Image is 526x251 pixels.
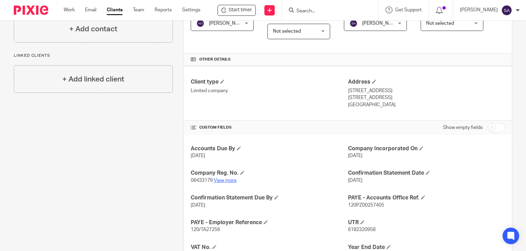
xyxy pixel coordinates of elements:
[191,194,348,201] h4: Confirmation Statement Due By
[196,19,204,28] img: svg%3E
[348,153,362,158] span: [DATE]
[191,170,348,177] h4: Company Reg. No.
[191,219,348,226] h4: PAYE - Employer Reference
[107,7,123,13] a: Clients
[209,21,247,26] span: [PERSON_NAME]
[348,94,505,101] p: [STREET_ADDRESS]
[460,7,498,13] p: [PERSON_NAME]
[155,7,172,13] a: Reports
[395,8,422,12] span: Get Support
[218,5,256,16] div: Macropus Property Management Limited
[348,87,505,94] p: [STREET_ADDRESS]
[199,57,231,62] span: Other details
[69,24,117,34] h4: + Add contact
[85,7,96,13] a: Email
[191,87,348,94] p: Limited company
[348,203,384,208] span: 120PZ00257405
[348,170,505,177] h4: Confirmation Statement Date
[64,7,75,13] a: Work
[229,7,252,14] span: Start timer
[348,227,376,232] span: 6182320958
[214,178,236,183] a: View more
[348,145,505,152] h4: Company Incorporated On
[133,7,144,13] a: Team
[362,21,400,26] span: [PERSON_NAME]
[14,6,48,15] img: Pixie
[191,203,205,208] span: [DATE]
[348,194,505,201] h4: PAYE - Accounts Office Ref.
[426,21,454,26] span: Not selected
[191,227,220,232] span: 120/TA27256
[349,19,358,28] img: svg%3E
[273,29,301,34] span: Not selected
[191,145,348,152] h4: Accounts Due By
[191,244,348,251] h4: VAT No.
[191,153,205,158] span: [DATE]
[348,219,505,226] h4: UTR
[348,78,505,86] h4: Address
[501,5,512,16] img: svg%3E
[191,178,213,183] span: 06433179
[348,178,362,183] span: [DATE]
[296,8,358,14] input: Search
[348,244,505,251] h4: Year End Date
[191,125,348,130] h4: CUSTOM FIELDS
[182,7,200,13] a: Settings
[191,78,348,86] h4: Client type
[443,124,483,131] label: Show empty fields
[348,101,505,108] p: [GEOGRAPHIC_DATA]
[62,74,124,85] h4: + Add linked client
[14,53,173,58] p: Linked clients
